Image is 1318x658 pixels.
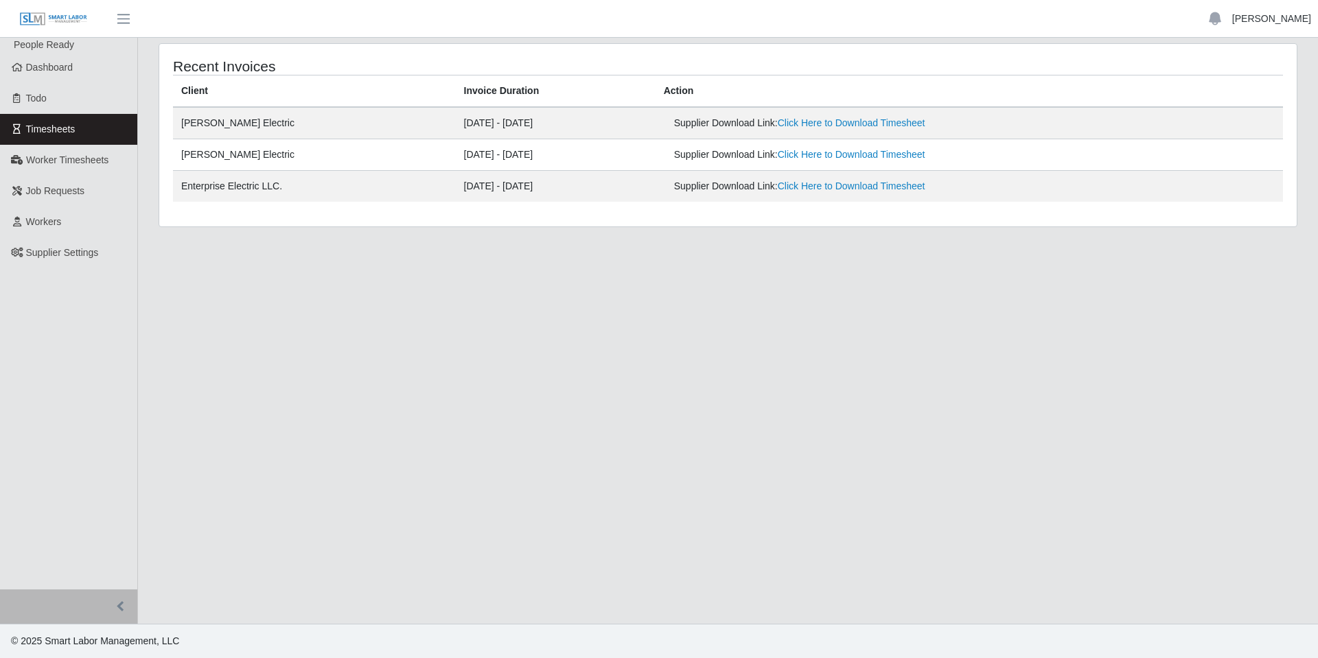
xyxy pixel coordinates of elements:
a: Click Here to Download Timesheet [778,149,925,160]
span: © 2025 Smart Labor Management, LLC [11,635,179,646]
a: Click Here to Download Timesheet [778,117,925,128]
td: [DATE] - [DATE] [456,107,656,139]
div: Supplier Download Link: [674,116,1061,130]
span: Worker Timesheets [26,154,108,165]
a: Click Here to Download Timesheet [778,180,925,191]
th: Client [173,75,456,108]
td: [PERSON_NAME] Electric [173,107,456,139]
span: Dashboard [26,62,73,73]
td: Enterprise Electric LLC. [173,171,456,202]
img: SLM Logo [19,12,88,27]
span: Timesheets [26,124,76,134]
td: [DATE] - [DATE] [456,139,656,171]
h4: Recent Invoices [173,58,623,75]
span: Supplier Settings [26,247,99,258]
span: People Ready [14,39,74,50]
td: [DATE] - [DATE] [456,171,656,202]
span: Todo [26,93,47,104]
td: [PERSON_NAME] Electric [173,139,456,171]
div: Supplier Download Link: [674,179,1061,193]
span: Workers [26,216,62,227]
a: [PERSON_NAME] [1232,12,1311,26]
div: Supplier Download Link: [674,148,1061,162]
th: Invoice Duration [456,75,656,108]
th: Action [656,75,1283,108]
span: Job Requests [26,185,85,196]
